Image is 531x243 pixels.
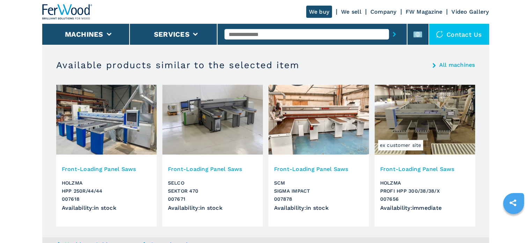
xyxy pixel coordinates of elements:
h3: Front-Loading Panel Saws [380,165,470,173]
button: Machines [65,30,103,38]
button: Services [154,30,190,38]
div: Contact us [429,24,489,45]
img: Contact us [436,31,443,38]
div: Availability : in stock [62,205,151,211]
a: FW Magazine [406,8,443,15]
a: Front-Loading Panel Saws SCM SIGMA IMPACTFront-Loading Panel SawsSCMSIGMA IMPACT007878Availabilit... [268,85,369,227]
a: sharethis [504,194,522,212]
a: Front-Loading Panel Saws HOLZMA PROFI HPP 300/38/38/Xex customer siteFront-Loading Panel SawsHOLZ... [375,85,475,227]
h3: SELCO SEKTOR 470 007671 [168,179,257,203]
button: submit-button [389,26,400,42]
a: Front-Loading Panel Saws SELCO SEKTOR 470Front-Loading Panel SawsSELCOSEKTOR 470007671Availabilit... [162,85,263,227]
h3: SCM SIGMA IMPACT 007878 [274,179,363,203]
iframe: Chat [501,212,526,238]
div: Availability : in stock [168,205,257,211]
a: We sell [341,8,361,15]
a: We buy [306,6,332,18]
img: Front-Loading Panel Saws HOLZMA PROFI HPP 300/38/38/X [375,85,475,155]
img: Front-Loading Panel Saws SELCO SEKTOR 470 [162,85,263,155]
div: Availability : in stock [274,205,363,211]
h3: Available products similar to the selected item [56,59,300,71]
h3: HOLZMA PROFI HPP 300/38/38/X 007656 [380,179,470,203]
a: Front-Loading Panel Saws HOLZMA HPP 250R/44/44Front-Loading Panel SawsHOLZMAHPP 250R/44/44007618A... [56,85,157,227]
a: All machines [439,62,475,68]
img: Front-Loading Panel Saws HOLZMA HPP 250R/44/44 [56,85,157,155]
img: Front-Loading Panel Saws SCM SIGMA IMPACT [268,85,369,155]
a: Video Gallery [451,8,489,15]
span: ex customer site [378,140,423,150]
img: Ferwood [42,4,93,20]
h3: Front-Loading Panel Saws [168,165,257,173]
h3: Front-Loading Panel Saws [274,165,363,173]
h3: HOLZMA HPP 250R/44/44 007618 [62,179,151,203]
h3: Front-Loading Panel Saws [62,165,151,173]
a: Company [370,8,397,15]
div: Availability : immediate [380,205,470,211]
